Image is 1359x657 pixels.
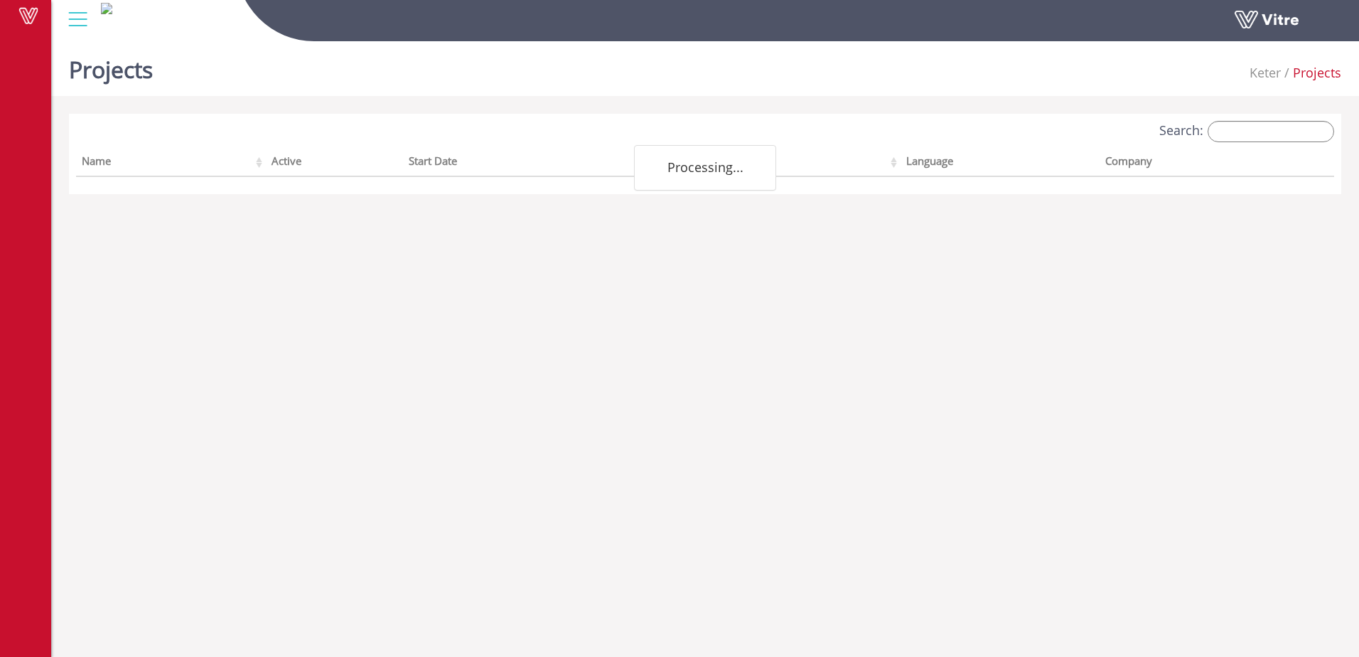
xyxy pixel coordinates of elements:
label: Search: [1159,121,1334,142]
th: Active [266,150,403,177]
div: Processing... [634,145,776,191]
th: Company [1100,150,1296,177]
span: 218 [1250,64,1281,81]
img: 89a1e879-483e-4009-bea7-dbfb47cfb1c8.jpg [101,3,112,14]
th: End Date [660,150,901,177]
th: Start Date [403,150,660,177]
th: Name [76,150,266,177]
input: Search: [1208,121,1334,142]
th: Language [901,150,1099,177]
h1: Projects [69,36,153,96]
li: Projects [1281,64,1341,82]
